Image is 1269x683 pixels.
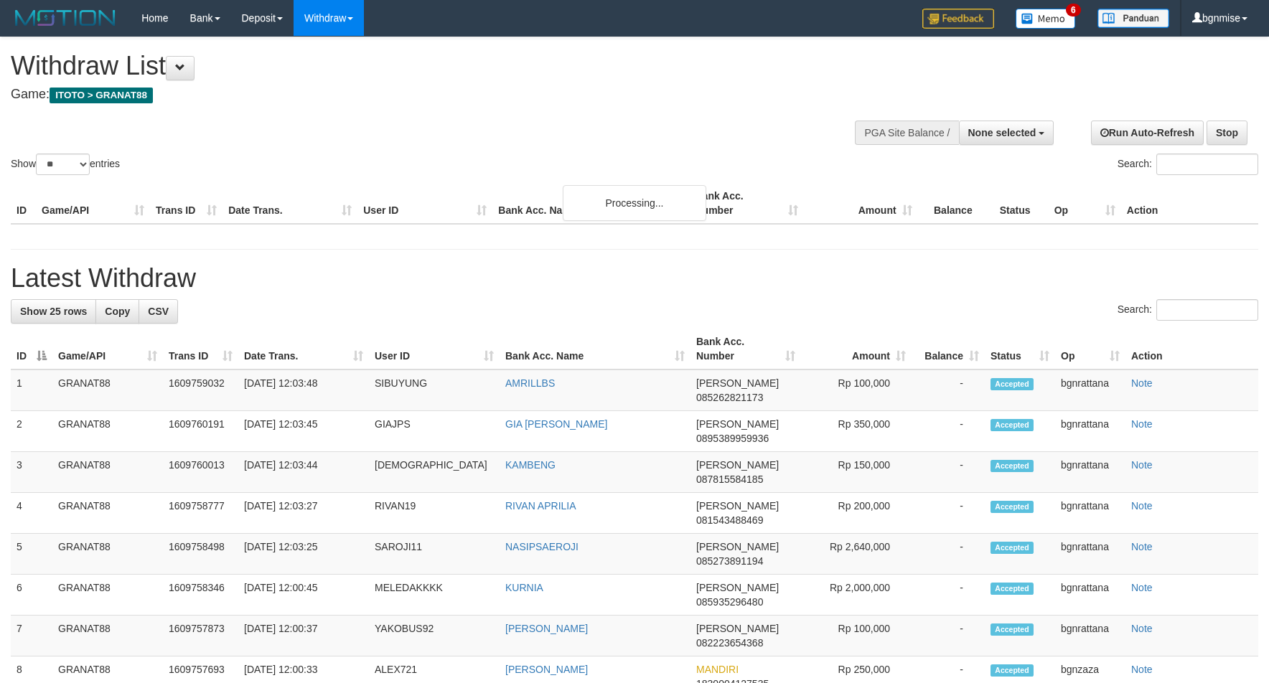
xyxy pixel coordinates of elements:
label: Show entries [11,154,120,175]
span: MANDIRI [696,664,739,675]
h4: Game: [11,88,832,102]
td: bgnrattana [1055,616,1125,656]
td: 5 [11,534,52,575]
td: bgnrattana [1055,534,1125,575]
td: GRANAT88 [52,369,163,411]
th: Bank Acc. Number: activate to sort column ascending [690,329,801,369]
span: [PERSON_NAME] [696,418,779,430]
td: Rp 100,000 [801,369,912,411]
td: 7 [11,616,52,656]
td: GRANAT88 [52,452,163,493]
span: Copy 085262821173 to clipboard [696,392,763,403]
span: CSV [148,306,169,317]
td: RIVAN19 [369,493,500,534]
span: Accepted [991,419,1034,431]
th: Date Trans. [223,183,357,224]
td: Rp 150,000 [801,452,912,493]
td: GRANAT88 [52,575,163,616]
a: [PERSON_NAME] [505,623,588,634]
span: Copy 085273891194 to clipboard [696,555,763,567]
span: [PERSON_NAME] [696,459,779,471]
td: [DATE] 12:03:48 [238,369,369,411]
th: Trans ID: activate to sort column ascending [163,329,238,369]
a: Copy [95,299,139,324]
a: Note [1131,623,1153,634]
input: Search: [1156,154,1258,175]
span: Copy 085935296480 to clipboard [696,596,763,608]
th: Action [1121,183,1258,224]
td: SIBUYUNG [369,369,500,411]
a: KAMBENG [505,459,556,471]
th: Action [1125,329,1258,369]
span: Accepted [991,542,1034,554]
span: Accepted [991,583,1034,595]
span: Copy 0895389959936 to clipboard [696,433,769,444]
td: 1609758777 [163,493,238,534]
span: 6 [1066,4,1081,17]
img: panduan.png [1097,9,1169,28]
td: Rp 2,000,000 [801,575,912,616]
span: Accepted [991,623,1034,636]
th: ID [11,183,36,224]
span: Accepted [991,378,1034,390]
span: ITOTO > GRANAT88 [50,88,153,103]
td: GRANAT88 [52,493,163,534]
td: Rp 2,640,000 [801,534,912,575]
td: bgnrattana [1055,411,1125,452]
td: SAROJI11 [369,534,500,575]
th: User ID: activate to sort column ascending [369,329,500,369]
td: 1609759032 [163,369,238,411]
a: [PERSON_NAME] [505,664,588,675]
td: [DATE] 12:00:37 [238,616,369,656]
a: Stop [1207,121,1247,145]
div: Processing... [563,185,706,221]
th: Date Trans.: activate to sort column ascending [238,329,369,369]
span: Copy 087815584185 to clipboard [696,474,763,485]
td: 1609760191 [163,411,238,452]
img: Button%20Memo.svg [1016,9,1076,29]
h1: Latest Withdraw [11,264,1258,293]
th: Trans ID [150,183,223,224]
th: Bank Acc. Name [492,183,689,224]
img: MOTION_logo.png [11,7,120,29]
a: Note [1131,500,1153,512]
td: - [912,411,985,452]
input: Search: [1156,299,1258,321]
td: 1609758498 [163,534,238,575]
td: [DEMOGRAPHIC_DATA] [369,452,500,493]
a: Show 25 rows [11,299,96,324]
label: Search: [1118,154,1258,175]
span: [PERSON_NAME] [696,377,779,389]
td: bgnrattana [1055,369,1125,411]
a: Note [1131,582,1153,593]
label: Search: [1118,299,1258,321]
a: KURNIA [505,582,543,593]
span: Accepted [991,664,1034,677]
th: ID: activate to sort column descending [11,329,52,369]
span: Accepted [991,460,1034,472]
span: [PERSON_NAME] [696,541,779,552]
td: [DATE] 12:00:45 [238,575,369,616]
td: bgnrattana [1055,493,1125,534]
th: Status [994,183,1049,224]
td: - [912,369,985,411]
td: [DATE] 12:03:25 [238,534,369,575]
span: Accepted [991,501,1034,513]
th: Op [1049,183,1121,224]
a: RIVAN APRILIA [505,500,576,512]
th: Game/API [36,183,150,224]
td: - [912,493,985,534]
img: Feedback.jpg [922,9,994,29]
td: Rp 100,000 [801,616,912,656]
td: Rp 350,000 [801,411,912,452]
td: YAKOBUS92 [369,616,500,656]
th: Op: activate to sort column ascending [1055,329,1125,369]
td: 2 [11,411,52,452]
td: - [912,534,985,575]
span: Show 25 rows [20,306,87,317]
a: Note [1131,418,1153,430]
a: Note [1131,664,1153,675]
td: GRANAT88 [52,411,163,452]
a: Run Auto-Refresh [1091,121,1204,145]
a: GIA [PERSON_NAME] [505,418,607,430]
